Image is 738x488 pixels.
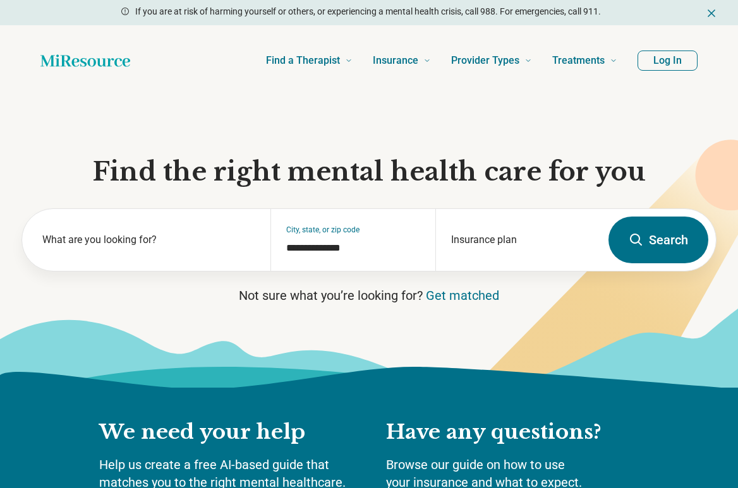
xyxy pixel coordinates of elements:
[552,52,605,69] span: Treatments
[426,288,499,303] a: Get matched
[99,419,361,446] h2: We need your help
[40,48,130,73] a: Home page
[266,35,353,86] a: Find a Therapist
[608,217,708,263] button: Search
[386,419,639,446] h2: Have any questions?
[135,5,601,18] p: If you are at risk of harming yourself or others, or experiencing a mental health crisis, call 98...
[705,5,718,20] button: Dismiss
[373,52,418,69] span: Insurance
[21,287,717,304] p: Not sure what you’re looking for?
[451,52,519,69] span: Provider Types
[373,35,431,86] a: Insurance
[552,35,617,86] a: Treatments
[638,51,698,71] button: Log In
[21,155,717,188] h1: Find the right mental health care for you
[42,232,255,247] label: What are you looking for?
[451,35,532,86] a: Provider Types
[266,52,340,69] span: Find a Therapist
